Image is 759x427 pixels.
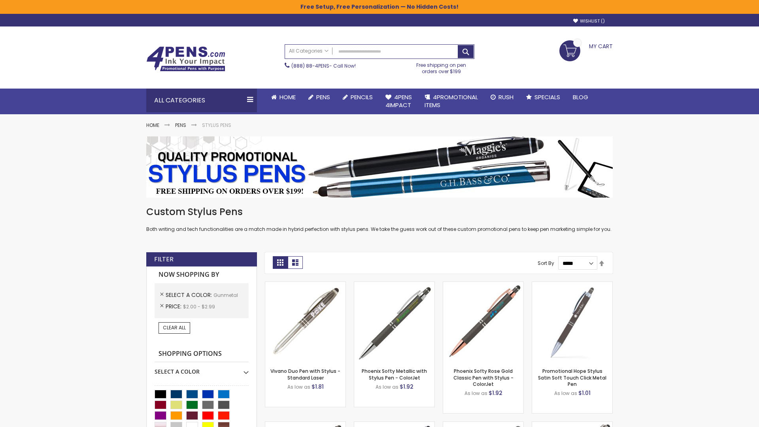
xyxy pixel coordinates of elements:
span: $2.00 - $2.99 [183,303,215,310]
a: Clear All [159,322,190,333]
span: $1.92 [400,383,413,391]
strong: Now Shopping by [155,266,249,283]
span: All Categories [289,48,329,54]
a: Phoenix Softy Rose Gold Classic Pen with Stylus - ColorJet [453,368,514,387]
a: Pens [175,122,186,128]
h1: Custom Stylus Pens [146,206,613,218]
a: Vivano Duo Pen with Stylus - Standard Laser [270,368,340,381]
strong: Filter [154,255,174,264]
span: Select A Color [166,291,213,299]
span: As low as [287,384,310,390]
a: Phoenix Softy Metallic with Stylus Pen - ColorJet [362,368,427,381]
div: Select A Color [155,362,249,376]
span: As low as [464,390,487,397]
a: 4PROMOTIONALITEMS [418,89,484,114]
a: Home [146,122,159,128]
div: Free shipping on pen orders over $199 [408,59,475,75]
a: 4Pens4impact [379,89,418,114]
a: Rush [484,89,520,106]
img: Phoenix Softy Metallic with Stylus Pen - ColorJet-Gunmetal [354,282,434,362]
span: 4Pens 4impact [385,93,412,109]
a: Promotional Hope Stylus Satin Soft Touch Click Metal Pen [538,368,606,387]
a: Phoenix Softy Rose Gold Classic Pen with Stylus - ColorJet-Gunmetal [443,282,523,288]
span: $1.92 [489,389,502,397]
span: Pens [316,93,330,101]
img: Promotional Hope Stylus Satin Soft Touch Click Metal Pen-Gunmetal [532,282,612,362]
a: Vivano Duo Pen with Stylus - Standard Laser-Gunmetal [265,282,346,288]
div: All Categories [146,89,257,112]
span: Price [166,302,183,310]
span: $1.01 [578,389,591,397]
a: Home [265,89,302,106]
strong: Grid [273,256,288,269]
span: As low as [376,384,398,390]
span: As low as [554,390,577,397]
span: Pencils [351,93,373,101]
a: Pencils [336,89,379,106]
span: $1.81 [312,383,324,391]
a: (888) 88-4PENS [291,62,329,69]
a: Pens [302,89,336,106]
img: Stylus Pens [146,136,613,198]
span: Clear All [163,324,186,331]
span: Blog [573,93,588,101]
span: - Call Now! [291,62,356,69]
img: Vivano Duo Pen with Stylus - Standard Laser-Gunmetal [265,282,346,362]
span: Specials [534,93,560,101]
a: Specials [520,89,566,106]
img: Phoenix Softy Rose Gold Classic Pen with Stylus - ColorJet-Gunmetal [443,282,523,362]
span: Rush [498,93,514,101]
span: 4PROMOTIONAL ITEMS [425,93,478,109]
a: Promotional Hope Stylus Satin Soft Touch Click Metal Pen-Gunmetal [532,282,612,288]
strong: Stylus Pens [202,122,231,128]
a: Blog [566,89,595,106]
span: Gunmetal [213,292,238,299]
strong: Shopping Options [155,346,249,363]
a: Phoenix Softy Metallic with Stylus Pen - ColorJet-Gunmetal [354,282,434,288]
a: Wishlist [573,18,605,24]
span: Home [279,93,296,101]
img: 4Pens Custom Pens and Promotional Products [146,46,225,72]
div: Both writing and tech functionalities are a match made in hybrid perfection with stylus pens. We ... [146,206,613,233]
label: Sort By [538,260,554,266]
a: All Categories [285,45,332,58]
